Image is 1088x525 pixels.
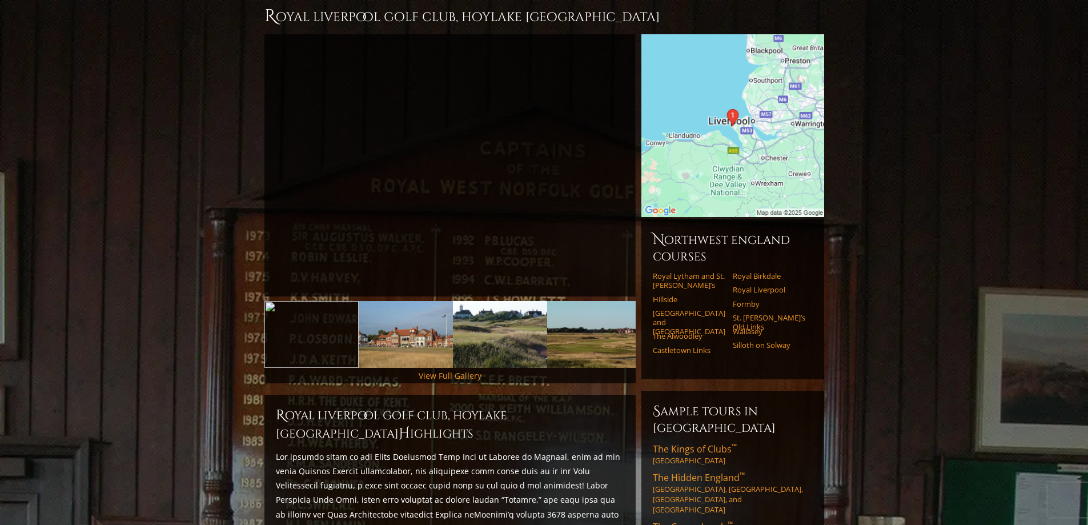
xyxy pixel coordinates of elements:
[276,406,624,443] h2: Royal Liverpool Golf Club, Hoylake [GEOGRAPHIC_DATA] ighlights
[653,271,725,290] a: Royal Lytham and St. [PERSON_NAME]’s
[653,443,813,466] a: The Kings of Clubs™[GEOGRAPHIC_DATA]
[419,370,481,381] a: View Full Gallery
[733,271,805,280] a: Royal Birkdale
[653,346,725,355] a: Castletown Links
[653,295,725,304] a: Hillside
[653,471,813,515] a: The Hidden England™[GEOGRAPHIC_DATA], [GEOGRAPHIC_DATA], [GEOGRAPHIC_DATA], and [GEOGRAPHIC_DATA]
[740,470,745,480] sup: ™
[399,424,410,443] span: H
[653,402,813,436] h6: Sample Tours in [GEOGRAPHIC_DATA]
[264,5,824,27] h1: Royal Liverpool Golf Club, Hoylake [GEOGRAPHIC_DATA]
[733,285,805,294] a: Royal Liverpool
[653,231,813,264] h6: Northwest England Courses
[732,442,737,451] sup: ™
[733,313,805,332] a: St. [PERSON_NAME]’s Old Links
[733,299,805,308] a: Formby
[653,443,737,455] span: The Kings of Clubs
[733,327,805,336] a: Wallasey
[653,471,745,484] span: The Hidden England
[653,308,725,336] a: [GEOGRAPHIC_DATA] and [GEOGRAPHIC_DATA]
[733,340,805,350] a: Silloth on Solway
[653,331,725,340] a: The Alwoodley
[641,34,824,217] img: Google Map of Royal Liverpool Golf Club, Meols Drive, Hoylake, England, United Kingdom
